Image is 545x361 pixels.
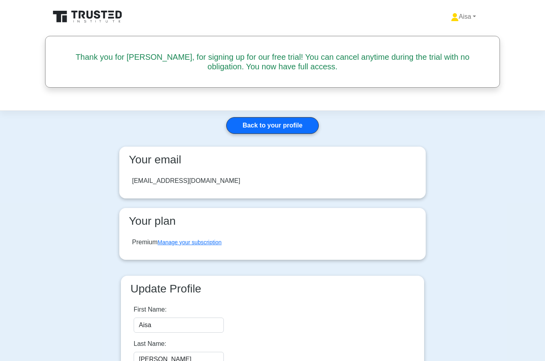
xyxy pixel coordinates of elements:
[158,239,221,245] a: Manage your subscription
[126,153,419,167] h3: Your email
[226,117,319,134] a: Back to your profile
[127,282,418,296] h3: Update Profile
[432,9,495,25] a: Aisa
[132,176,240,186] div: [EMAIL_ADDRESS][DOMAIN_NAME]
[63,52,482,71] h5: Thank you for [PERSON_NAME], for signing up for our free trial! You can cancel anytime during the...
[134,305,167,314] label: First Name:
[126,214,419,228] h3: Your plan
[134,339,166,349] label: Last Name:
[132,237,221,247] div: Premium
